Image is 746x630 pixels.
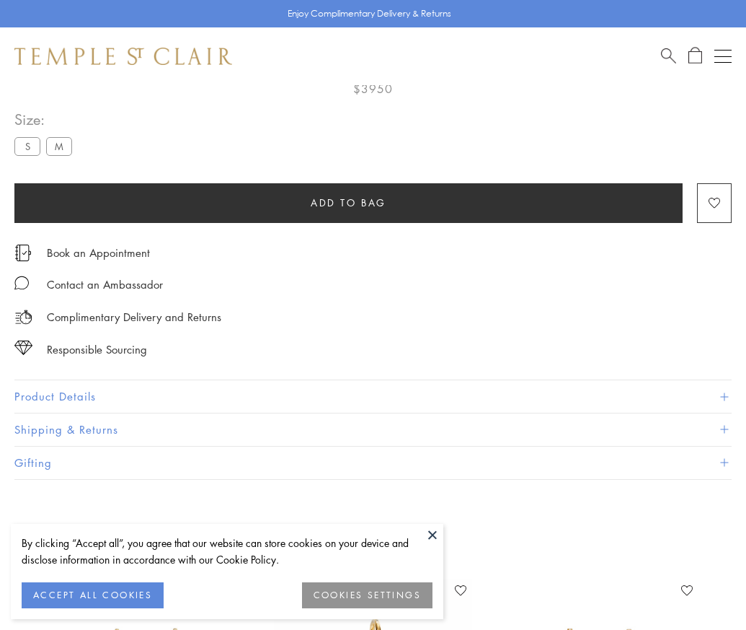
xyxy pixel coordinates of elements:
a: Book an Appointment [47,245,150,261]
img: MessageIcon-01_2.svg [14,276,29,290]
img: Temple St. Clair [14,48,232,65]
div: By clicking “Accept all”, you agree that our website can store cookies on your device and disclos... [22,535,432,568]
button: COOKIES SETTINGS [302,582,432,608]
img: icon_delivery.svg [14,308,32,326]
button: Shipping & Returns [14,414,732,446]
a: Search [661,47,676,65]
img: icon_sourcing.svg [14,341,32,355]
button: Product Details [14,380,732,413]
button: Gifting [14,447,732,479]
a: Open Shopping Bag [688,47,702,65]
div: Responsible Sourcing [47,341,147,359]
span: Add to bag [311,195,386,211]
button: Add to bag [14,183,683,223]
div: Contact an Ambassador [47,276,163,294]
span: Size: [14,108,78,131]
label: M [46,137,72,155]
button: Open navigation [714,48,732,65]
button: ACCEPT ALL COOKIES [22,582,164,608]
span: $3950 [353,79,393,98]
p: Enjoy Complimentary Delivery & Returns [288,6,451,21]
img: icon_appointment.svg [14,245,32,261]
label: S [14,137,40,155]
p: Complimentary Delivery and Returns [47,308,221,326]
